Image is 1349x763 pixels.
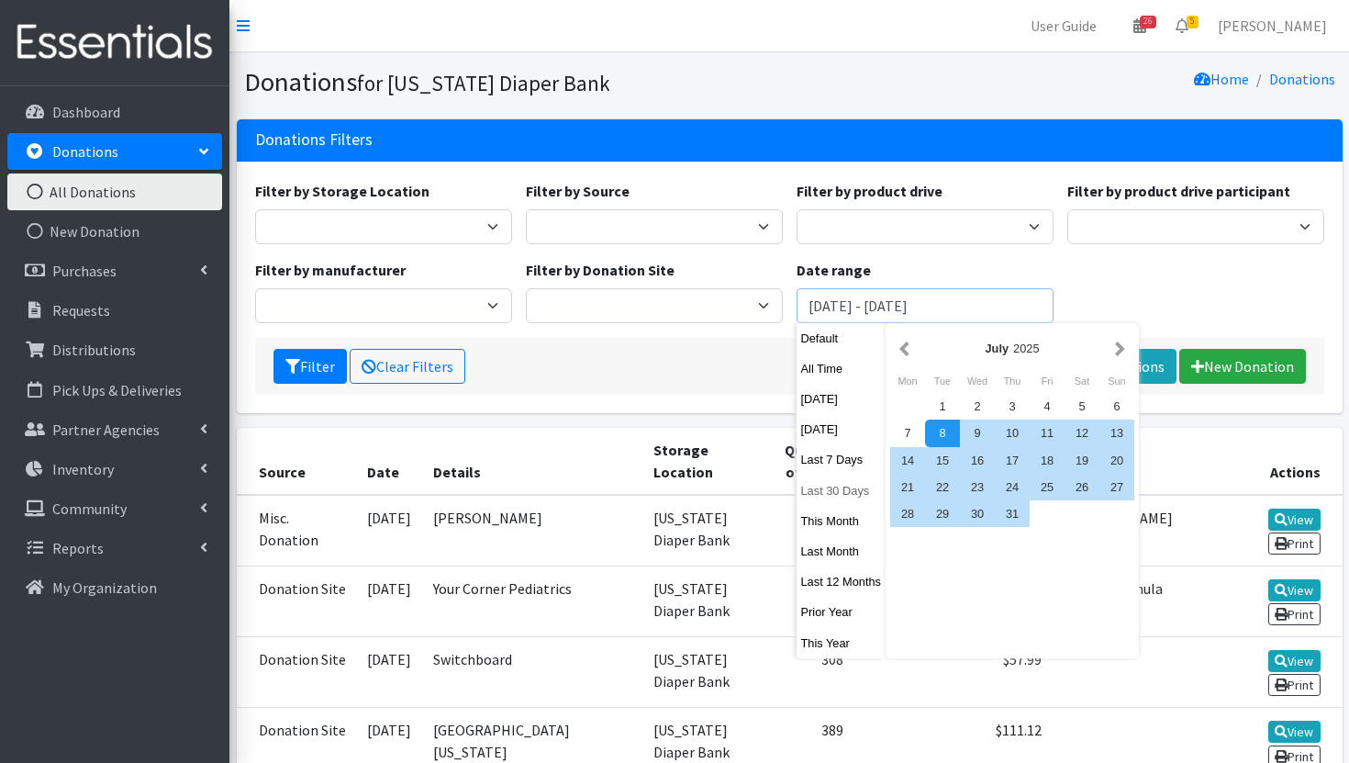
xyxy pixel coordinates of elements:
a: Dashboard [7,94,222,130]
a: Donations [1269,70,1335,88]
td: [US_STATE] Diaper Bank [642,495,758,567]
th: Comments [1053,428,1244,495]
div: 4 [1030,393,1065,420]
td: [DATE] [356,495,422,567]
a: Reports [7,530,222,567]
div: 7 [890,420,925,446]
td: Donation Site [237,637,357,708]
label: Filter by product drive participant [1067,180,1290,202]
th: Source [237,428,357,495]
p: Requests [52,301,110,320]
div: Thursday [995,369,1030,393]
h1: Donations [244,66,783,98]
div: Saturday [1065,369,1099,393]
button: Last Month [797,538,886,565]
a: 5 [1161,7,1203,44]
label: Filter by Storage Location [255,180,429,202]
div: 23 [960,474,995,500]
button: All Time [797,355,886,382]
label: Filter by manufacturer [255,259,406,281]
a: Inventory [7,451,222,488]
td: Donation Site [237,566,357,636]
button: Default [797,325,886,352]
div: 19 [1065,447,1099,474]
div: 24 [995,474,1030,500]
td: [PERSON_NAME] [1053,495,1244,567]
label: Filter by product drive [797,180,942,202]
td: 316 [758,566,853,636]
td: [US_STATE] Diaper Bank [642,566,758,636]
span: 26 [1140,16,1156,28]
div: 13 [1099,420,1134,446]
div: Tuesday [925,369,960,393]
div: 29 [925,500,960,527]
button: [DATE] [797,386,886,412]
a: Print [1268,533,1321,555]
a: Pick Ups & Deliveries [7,372,222,409]
div: Sunday [1099,369,1134,393]
button: This Year [797,630,886,656]
a: Community [7,490,222,527]
label: Filter by Source [526,180,630,202]
div: 6 [1099,393,1134,420]
th: Date [356,428,422,495]
a: Print [1268,674,1321,696]
label: Filter by Donation Site [526,259,674,281]
div: 9 [960,420,995,446]
p: Reports [52,539,104,557]
td: [PERSON_NAME] [422,495,642,567]
strong: July [985,342,1009,355]
span: 2025 [1013,342,1039,355]
th: Storage Location [642,428,758,495]
label: Date range [797,259,871,281]
p: Purchases [52,262,117,280]
a: New Donation [1179,349,1306,384]
div: 21 [890,474,925,500]
div: Monday [890,369,925,393]
p: Inventory [52,460,114,478]
div: 27 [1099,474,1134,500]
td: Your Corner Pediatrics [422,566,642,636]
a: New Donation [7,213,222,250]
a: [PERSON_NAME] [1203,7,1342,44]
button: Prior Year [797,599,886,625]
div: 22 [925,474,960,500]
button: [DATE] [797,416,886,443]
a: View [1268,579,1321,601]
button: Last 12 Months [797,568,886,595]
div: Wednesday [960,369,995,393]
div: 25 [1030,474,1065,500]
a: Clear Filters [350,349,465,384]
a: View [1268,650,1321,672]
div: 11 [1030,420,1065,446]
button: Last 7 Days [797,446,886,473]
td: Lots of formula [1053,566,1244,636]
p: Partner Agencies [52,421,160,439]
a: User Guide [1016,7,1111,44]
div: 16 [960,447,995,474]
p: Donations [52,142,118,161]
p: Dashboard [52,103,120,121]
span: 5 [1187,16,1198,28]
td: 308 [758,637,853,708]
td: [DATE] [356,637,422,708]
a: Partner Agencies [7,411,222,448]
div: 30 [960,500,995,527]
div: 1 [925,393,960,420]
a: My Organization [7,569,222,606]
th: Quantity of Items [758,428,853,495]
a: 26 [1119,7,1161,44]
td: Switchboard [422,637,642,708]
div: 14 [890,447,925,474]
a: All Donations [7,174,222,210]
button: Last 30 Days [797,477,886,504]
input: January 1, 2011 - December 31, 2011 [797,288,1054,323]
button: Filter [273,349,347,384]
div: 3 [995,393,1030,420]
p: Community [52,499,127,518]
a: Purchases [7,252,222,289]
td: Misc. Donation [237,495,357,567]
a: View [1268,721,1321,743]
div: 8 [925,420,960,446]
p: Pick Ups & Deliveries [52,381,182,399]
